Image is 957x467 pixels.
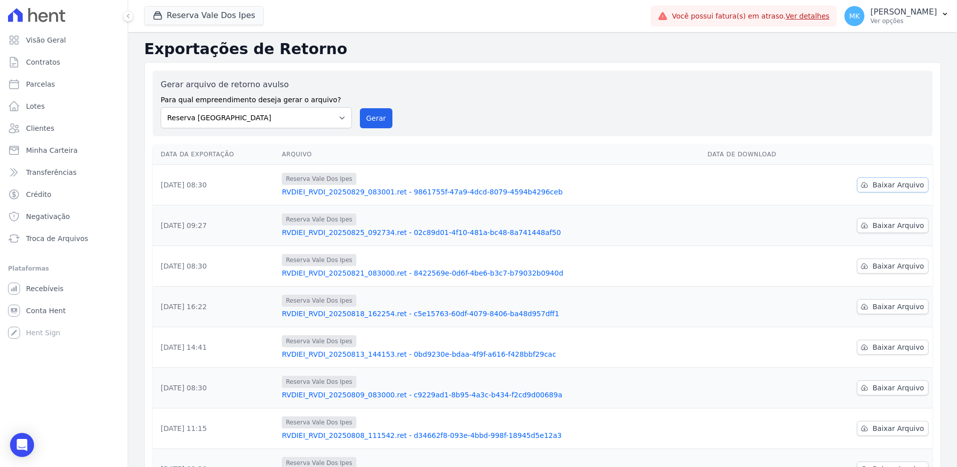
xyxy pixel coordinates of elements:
[153,408,278,449] td: [DATE] 11:15
[872,180,924,190] span: Baixar Arquivo
[282,268,699,278] a: RVDIEI_RVDI_20250821_083000.ret - 8422569e-0d6f-4be6-b3c7-b79032b0940d
[278,144,703,165] th: Arquivo
[872,423,924,433] span: Baixar Arquivo
[282,335,356,347] span: Reserva Vale Dos Ipes
[857,380,928,395] a: Baixar Arquivo
[872,302,924,312] span: Baixar Arquivo
[26,101,45,111] span: Lotes
[4,279,124,299] a: Recebíveis
[282,187,699,197] a: RVDIEI_RVDI_20250829_083001.ret - 9861755f-47a9-4dcd-8079-4594b4296ceb
[4,52,124,72] a: Contratos
[144,40,941,58] h2: Exportações de Retorno
[161,79,352,91] label: Gerar arquivo de retorno avulso
[153,368,278,408] td: [DATE] 08:30
[26,211,70,221] span: Negativação
[161,91,352,105] label: Para qual empreendimento deseja gerar o arquivo?
[282,416,356,428] span: Reserva Vale Dos Ipes
[4,118,124,138] a: Clientes
[282,213,356,225] span: Reserva Vale Dos Ipes
[282,254,356,266] span: Reserva Vale Dos Ipes
[872,383,924,393] span: Baixar Arquivo
[872,342,924,352] span: Baixar Arquivo
[786,12,830,20] a: Ver detalhes
[26,284,64,294] span: Recebíveis
[849,13,859,20] span: MK
[282,376,356,388] span: Reserva Vale Dos Ipes
[26,57,60,67] span: Contratos
[857,421,928,436] a: Baixar Arquivo
[857,177,928,192] a: Baixar Arquivo
[704,144,816,165] th: Data de Download
[26,79,55,89] span: Parcelas
[26,35,66,45] span: Visão Geral
[153,144,278,165] th: Data da Exportação
[282,430,699,440] a: RVDIEI_RVDI_20250808_111542.ret - d34662f8-093e-4bbd-998f-18945d5e12a3
[872,261,924,271] span: Baixar Arquivo
[4,30,124,50] a: Visão Geral
[26,123,54,133] span: Clientes
[153,327,278,368] td: [DATE] 14:41
[360,108,393,128] button: Gerar
[870,17,937,25] p: Ver opções
[153,246,278,287] td: [DATE] 08:30
[26,306,66,316] span: Conta Hent
[4,184,124,204] a: Crédito
[4,228,124,249] a: Troca de Arquivos
[26,167,77,177] span: Transferências
[872,220,924,230] span: Baixar Arquivo
[8,263,120,275] div: Plataformas
[4,162,124,182] a: Transferências
[4,74,124,94] a: Parcelas
[26,233,88,244] span: Troca de Arquivos
[4,206,124,226] a: Negativação
[153,287,278,327] td: [DATE] 16:22
[4,301,124,321] a: Conta Hent
[26,145,78,155] span: Minha Carteira
[282,173,356,185] span: Reserva Vale Dos Ipes
[857,299,928,314] a: Baixar Arquivo
[857,259,928,274] a: Baixar Arquivo
[672,11,829,22] span: Você possui fatura(s) em atraso.
[282,390,699,400] a: RVDIEI_RVDI_20250809_083000.ret - c9229ad1-8b95-4a3c-b434-f2cd9d00689a
[282,309,699,319] a: RVDIEI_RVDI_20250818_162254.ret - c5e15763-60df-4079-8406-ba48d957dff1
[4,140,124,160] a: Minha Carteira
[857,218,928,233] a: Baixar Arquivo
[282,295,356,307] span: Reserva Vale Dos Ipes
[4,96,124,116] a: Lotes
[870,7,937,17] p: [PERSON_NAME]
[10,433,34,457] div: Open Intercom Messenger
[282,349,699,359] a: RVDIEI_RVDI_20250813_144153.ret - 0bd9230e-bdaa-4f9f-a616-f428bbf29cac
[26,189,52,199] span: Crédito
[144,6,264,25] button: Reserva Vale Dos Ipes
[857,340,928,355] a: Baixar Arquivo
[282,227,699,238] a: RVDIEI_RVDI_20250825_092734.ret - 02c89d01-4f10-481a-bc48-8a741448af50
[153,205,278,246] td: [DATE] 09:27
[153,165,278,205] td: [DATE] 08:30
[836,2,957,30] button: MK [PERSON_NAME] Ver opções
